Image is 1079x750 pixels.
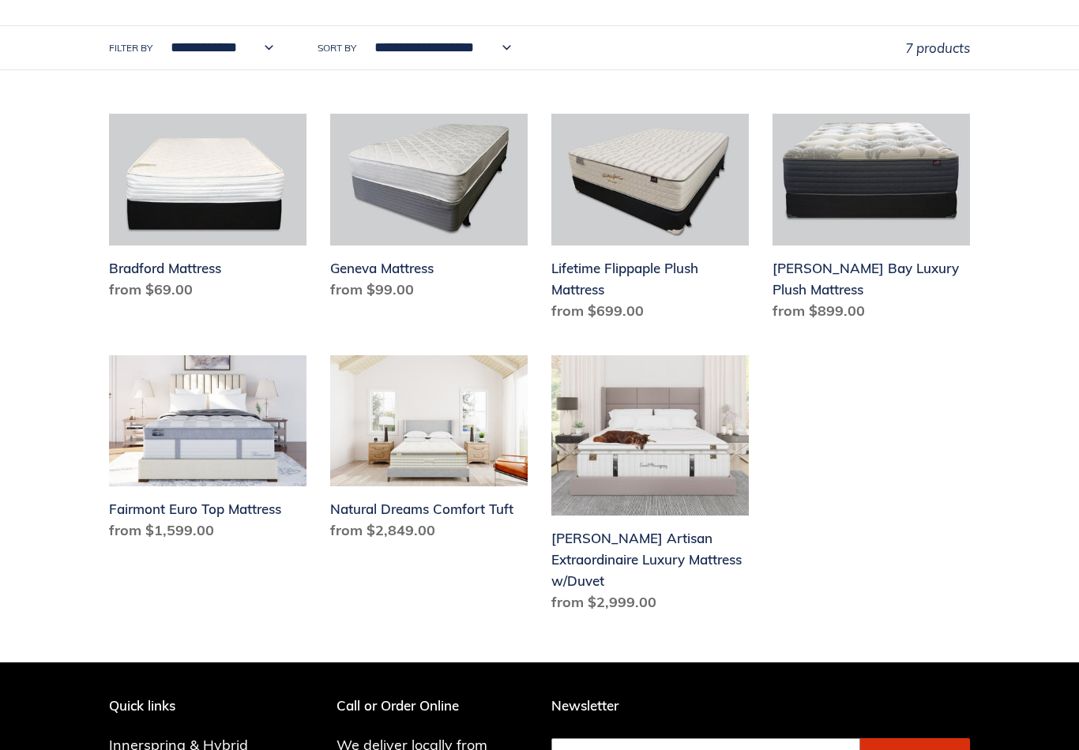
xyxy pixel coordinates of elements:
[551,114,749,328] a: Lifetime Flippaple Plush Mattress
[109,355,306,548] a: Fairmont Euro Top Mattress
[318,41,356,55] label: Sort by
[109,114,306,306] a: Bradford Mattress
[551,698,970,714] p: Newsletter
[109,698,272,714] p: Quick links
[905,39,970,56] span: 7 products
[336,698,528,714] p: Call or Order Online
[109,41,152,55] label: Filter by
[330,355,528,548] a: Natural Dreams Comfort Tuft
[330,114,528,306] a: Geneva Mattress
[773,114,970,328] a: Chadwick Bay Luxury Plush Mattress
[551,355,749,619] a: Hemingway Artisan Extraordinaire Luxury Mattress w/Duvet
